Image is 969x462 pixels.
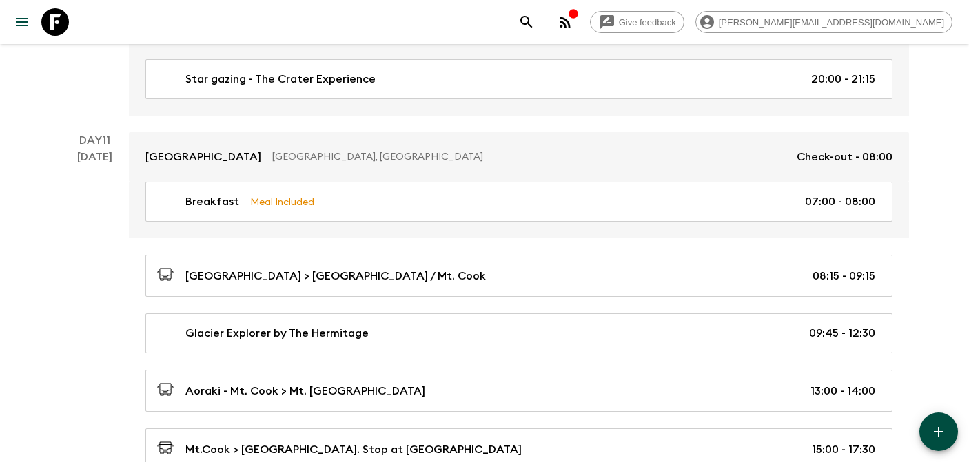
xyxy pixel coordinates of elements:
[513,8,540,36] button: search adventures
[185,441,522,458] p: Mt.Cook > [GEOGRAPHIC_DATA]. Stop at [GEOGRAPHIC_DATA]
[129,132,909,182] a: [GEOGRAPHIC_DATA][GEOGRAPHIC_DATA], [GEOGRAPHIC_DATA]Check-out - 08:00
[797,149,892,165] p: Check-out - 08:00
[812,441,875,458] p: 15:00 - 17:30
[145,370,892,412] a: Aoraki - Mt. Cook > Mt. [GEOGRAPHIC_DATA]13:00 - 14:00
[272,150,786,164] p: [GEOGRAPHIC_DATA], [GEOGRAPHIC_DATA]
[611,17,684,28] span: Give feedback
[811,71,875,87] p: 20:00 - 21:15
[145,182,892,222] a: BreakfastMeal Included07:00 - 08:00
[145,313,892,353] a: Glacier Explorer by The Hermitage09:45 - 12:30
[695,11,952,33] div: [PERSON_NAME][EMAIL_ADDRESS][DOMAIN_NAME]
[185,268,486,284] p: [GEOGRAPHIC_DATA] > [GEOGRAPHIC_DATA] / Mt. Cook
[185,71,376,87] p: Star gazing - The Crater Experience
[250,194,314,209] p: Meal Included
[145,255,892,297] a: [GEOGRAPHIC_DATA] > [GEOGRAPHIC_DATA] / Mt. Cook08:15 - 09:15
[805,193,875,210] p: 07:00 - 08:00
[810,383,875,399] p: 13:00 - 14:00
[185,193,239,210] p: Breakfast
[145,149,261,165] p: [GEOGRAPHIC_DATA]
[809,325,875,342] p: 09:45 - 12:30
[813,268,875,284] p: 08:15 - 09:15
[185,383,425,399] p: Aoraki - Mt. Cook > Mt. [GEOGRAPHIC_DATA]
[590,11,684,33] a: Give feedback
[8,8,36,36] button: menu
[185,325,369,342] p: Glacier Explorer by The Hermitage
[60,132,129,149] p: Day 11
[145,59,892,99] a: Star gazing - The Crater Experience20:00 - 21:15
[711,17,952,28] span: [PERSON_NAME][EMAIL_ADDRESS][DOMAIN_NAME]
